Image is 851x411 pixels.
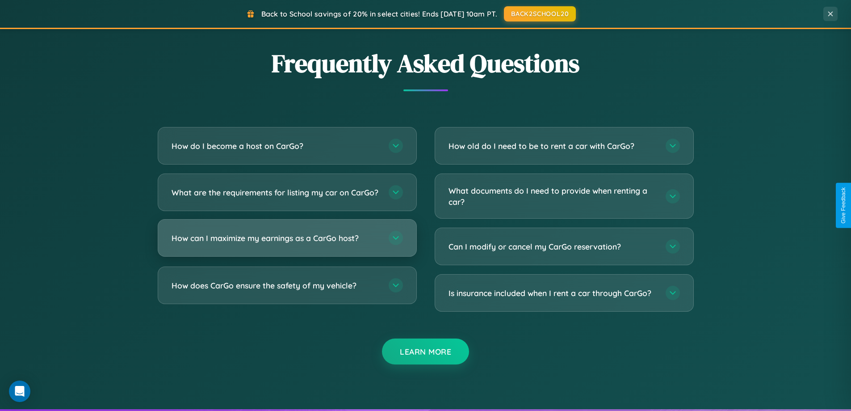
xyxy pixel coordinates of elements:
h3: What are the requirements for listing my car on CarGo? [172,187,380,198]
h3: How do I become a host on CarGo? [172,140,380,152]
h3: How does CarGo ensure the safety of my vehicle? [172,280,380,291]
div: Give Feedback [840,187,847,224]
div: Open Intercom Messenger [9,381,30,402]
button: BACK2SCHOOL20 [504,6,576,21]
h3: Can I modify or cancel my CarGo reservation? [449,241,657,252]
button: Learn More [382,339,469,364]
span: Back to School savings of 20% in select cities! Ends [DATE] 10am PT. [261,9,497,18]
h3: How old do I need to be to rent a car with CarGo? [449,140,657,152]
h2: Frequently Asked Questions [158,46,694,81]
h3: How can I maximize my earnings as a CarGo host? [172,233,380,244]
h3: What documents do I need to provide when renting a car? [449,185,657,207]
h3: Is insurance included when I rent a car through CarGo? [449,288,657,299]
